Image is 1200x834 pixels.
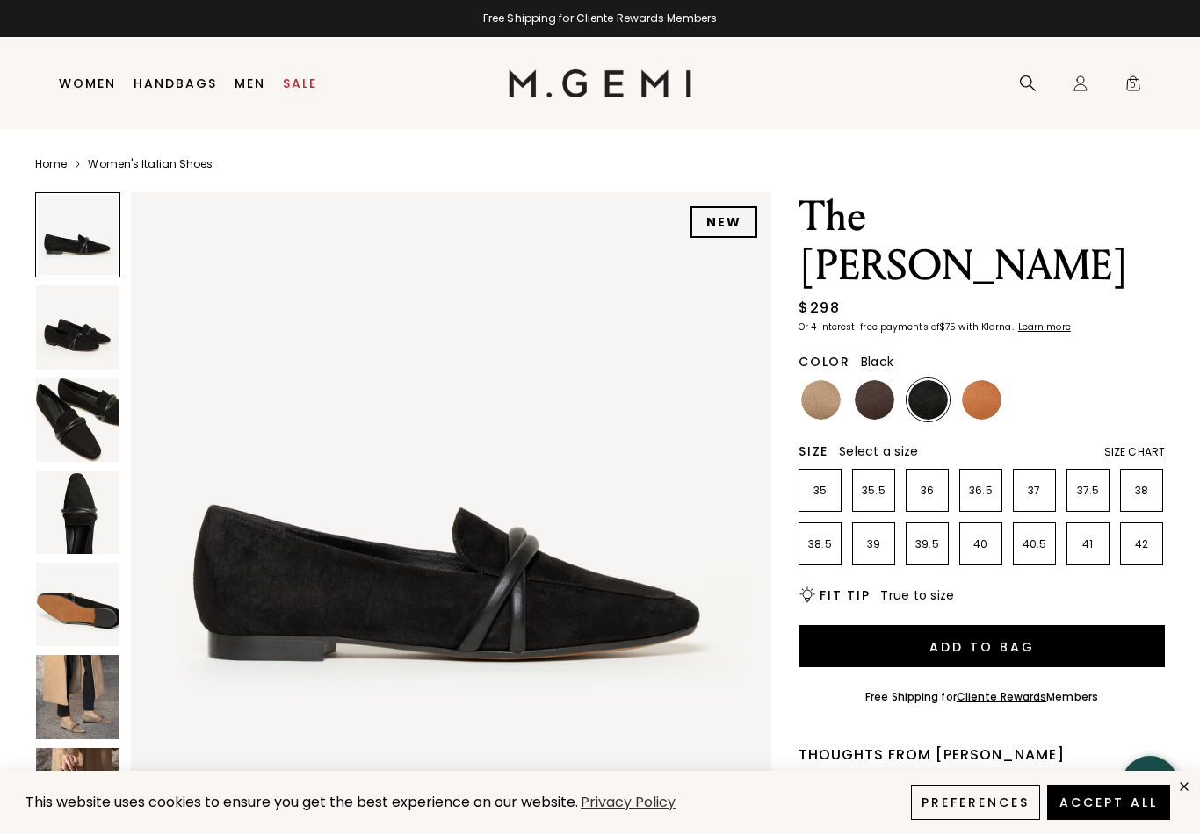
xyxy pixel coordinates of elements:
img: Biscuit [801,380,841,420]
img: Cinnamon [962,380,1001,420]
img: The Brenda [36,378,119,462]
span: This website uses cookies to ensure you get the best experience on our website. [25,792,578,812]
span: Black [861,353,893,370]
img: The Brenda [36,748,119,831]
klarna-placement-style-body: Or 4 interest-free payments of [799,320,939,334]
div: NEW [690,206,757,238]
h1: The [PERSON_NAME] [799,192,1165,291]
img: M.Gemi [509,69,692,97]
span: True to size [880,586,954,604]
h2: Size [799,444,828,458]
a: Men [235,76,265,90]
img: The Brenda [36,563,119,646]
p: 35.5 [853,484,894,498]
a: Women [59,76,116,90]
button: Accept All [1047,785,1170,820]
p: 40 [960,537,1001,551]
p: 37 [1014,484,1055,498]
span: 0 [1124,78,1142,96]
a: Handbags [134,76,217,90]
a: Home [35,157,67,171]
p: 42 [1121,537,1162,551]
p: 35 [799,484,841,498]
p: 36.5 [960,484,1001,498]
p: 40.5 [1014,537,1055,551]
div: Size Chart [1104,445,1165,459]
div: Free Shipping for Members [865,690,1098,704]
p: 38 [1121,484,1162,498]
img: Black [908,380,948,420]
a: Sale [283,76,317,90]
div: close [1177,780,1191,794]
img: Chocolate [855,380,894,420]
div: Thoughts from [PERSON_NAME] [799,744,1165,766]
a: Cliente Rewards [957,689,1047,704]
h2: Fit Tip [820,588,870,602]
img: The Brenda [36,285,119,369]
span: Select a size [839,442,918,460]
a: Women's Italian Shoes [88,157,213,171]
button: Preferences [911,785,1040,820]
div: $298 [799,298,840,319]
klarna-placement-style-body: with Klarna [958,320,1016,334]
img: The Brenda [36,655,119,738]
img: The Brenda [36,471,119,554]
img: The Brenda [131,192,771,832]
klarna-placement-style-cta: Learn more [1018,320,1071,334]
a: Learn more [1016,322,1071,333]
p: 36 [907,484,948,498]
button: Add to Bag [799,625,1165,667]
p: 41 [1067,537,1109,551]
a: Privacy Policy (opens in a new tab) [578,792,678,814]
p: 37.5 [1067,484,1109,498]
p: 39.5 [907,537,948,551]
p: 39 [853,537,894,551]
h2: Color [799,355,850,369]
p: 38.5 [799,537,841,551]
klarna-placement-style-amount: $75 [939,320,956,334]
